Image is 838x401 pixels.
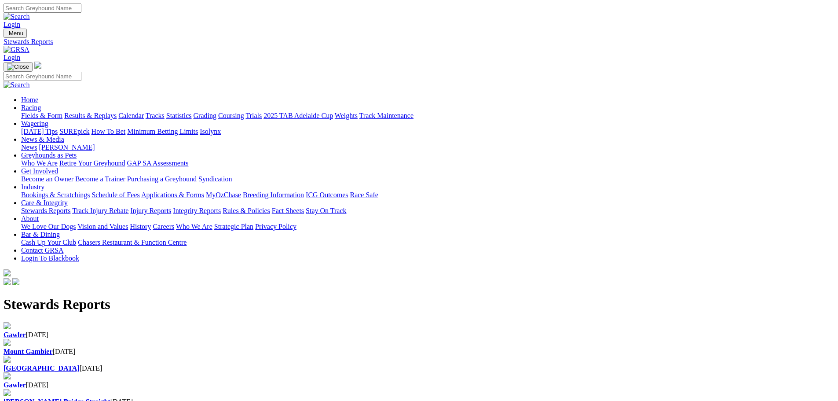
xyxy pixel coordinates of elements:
[4,21,20,28] a: Login
[72,207,128,214] a: Track Injury Rebate
[335,112,358,119] a: Weights
[4,389,11,396] img: file-red.svg
[21,191,90,199] a: Bookings & Scratchings
[350,191,378,199] a: Race Safe
[4,372,11,379] img: file-red.svg
[21,128,834,136] div: Wagering
[21,254,79,262] a: Login To Blackbook
[198,175,232,183] a: Syndication
[21,143,37,151] a: News
[59,159,125,167] a: Retire Your Greyhound
[4,46,29,54] img: GRSA
[176,223,212,230] a: Who We Are
[4,81,30,89] img: Search
[21,159,834,167] div: Greyhounds as Pets
[75,175,125,183] a: Become a Trainer
[21,120,48,127] a: Wagering
[91,128,126,135] a: How To Bet
[21,112,62,119] a: Fields & Form
[4,72,81,81] input: Search
[306,191,348,199] a: ICG Outcomes
[21,167,58,175] a: Get Involved
[34,62,41,69] img: logo-grsa-white.png
[21,112,834,120] div: Racing
[4,381,834,389] div: [DATE]
[4,296,834,313] h1: Stewards Reports
[21,207,70,214] a: Stewards Reports
[21,104,41,111] a: Racing
[218,112,244,119] a: Coursing
[166,112,192,119] a: Statistics
[21,223,834,231] div: About
[146,112,165,119] a: Tracks
[21,191,834,199] div: Industry
[223,207,270,214] a: Rules & Policies
[118,112,144,119] a: Calendar
[200,128,221,135] a: Isolynx
[21,159,58,167] a: Who We Are
[4,364,80,372] a: [GEOGRAPHIC_DATA]
[4,54,20,61] a: Login
[64,112,117,119] a: Results & Replays
[21,175,73,183] a: Become an Owner
[4,269,11,276] img: logo-grsa-white.png
[21,231,60,238] a: Bar & Dining
[153,223,174,230] a: Careers
[7,63,29,70] img: Close
[4,348,834,356] div: [DATE]
[59,128,89,135] a: SUREpick
[141,191,204,199] a: Applications & Forms
[263,112,333,119] a: 2025 TAB Adelaide Cup
[4,62,33,72] button: Toggle navigation
[173,207,221,214] a: Integrity Reports
[21,199,68,206] a: Care & Integrity
[21,175,834,183] div: Get Involved
[272,207,304,214] a: Fact Sheets
[21,246,63,254] a: Contact GRSA
[127,175,197,183] a: Purchasing a Greyhound
[77,223,128,230] a: Vision and Values
[91,191,139,199] a: Schedule of Fees
[78,239,187,246] a: Chasers Restaurant & Function Centre
[4,348,53,355] a: Mount Gambier
[39,143,95,151] a: [PERSON_NAME]
[21,96,38,103] a: Home
[4,38,834,46] a: Stewards Reports
[21,215,39,222] a: About
[127,128,198,135] a: Minimum Betting Limits
[4,331,26,338] a: Gawler
[130,223,151,230] a: History
[21,143,834,151] div: News & Media
[4,381,26,389] a: Gawler
[306,207,346,214] a: Stay On Track
[4,13,30,21] img: Search
[4,356,11,363] img: file-red.svg
[130,207,171,214] a: Injury Reports
[4,364,834,372] div: [DATE]
[245,112,262,119] a: Trials
[12,278,19,285] img: twitter.svg
[4,339,11,346] img: file-red.svg
[21,207,834,215] div: Care & Integrity
[206,191,241,199] a: MyOzChase
[4,29,27,38] button: Toggle navigation
[21,128,58,135] a: [DATE] Tips
[21,151,77,159] a: Greyhounds as Pets
[4,322,11,329] img: file-red.svg
[243,191,304,199] a: Breeding Information
[4,331,834,339] div: [DATE]
[4,278,11,285] img: facebook.svg
[21,239,76,246] a: Cash Up Your Club
[21,183,44,191] a: Industry
[21,223,76,230] a: We Love Our Dogs
[214,223,253,230] a: Strategic Plan
[194,112,216,119] a: Grading
[4,4,81,13] input: Search
[255,223,296,230] a: Privacy Policy
[359,112,414,119] a: Track Maintenance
